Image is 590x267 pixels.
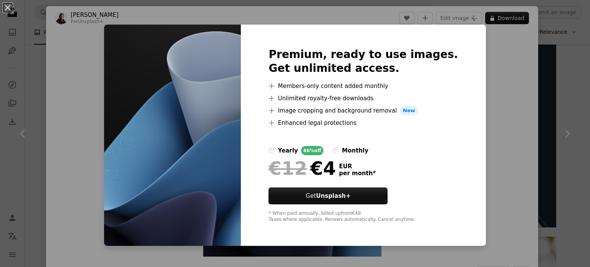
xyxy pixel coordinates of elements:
span: €12 [268,158,307,178]
div: yearly [278,146,298,155]
span: per month * [339,170,376,177]
div: monthly [342,146,368,155]
input: yearly66%off [268,148,275,154]
div: €4 [268,158,336,178]
span: EUR [339,163,376,170]
h2: Premium, ready to use images. Get unlimited access. [268,48,458,75]
strong: Unsplash+ [316,192,351,199]
input: monthly [333,148,339,154]
div: 66% off [301,146,324,155]
button: GetUnsplash+ [268,187,388,204]
div: * When paid annually, billed upfront €48 Taxes where applicable. Renews automatically. Cancel any... [268,211,458,223]
li: Enhanced legal protections [268,118,458,128]
li: Members-only content added monthly [268,81,458,91]
li: Image cropping and background removal [268,106,458,115]
span: New [400,106,418,115]
img: premium_photo-1672084826276-a639fd756c0e [104,25,241,246]
li: Unlimited royalty-free downloads [268,94,458,103]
